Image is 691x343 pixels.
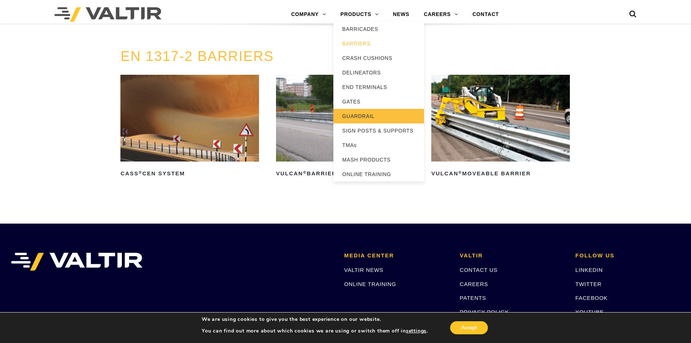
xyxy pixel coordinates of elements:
h2: Vulcan Moveable Barrier [431,168,569,180]
a: VALTIR NEWS [344,267,383,273]
p: We are using cookies to give you the best experience on our website. [202,316,428,323]
a: FACEBOOK [575,295,608,301]
sup: ® [303,170,307,175]
a: CONTACT US [460,267,498,273]
a: CASS®CEN System [120,75,259,179]
a: TWITTER [575,281,601,287]
button: settings [406,328,427,334]
a: CAREERS [460,281,488,287]
a: SIGN POSTS & SUPPORTS [333,123,424,138]
a: Vulcan®Moveable Barrier [431,75,569,179]
a: GUARDRAIL [333,109,424,123]
a: TMAs [333,138,424,152]
h2: MEDIA CENTER [344,253,449,259]
a: PRODUCTS [333,7,386,22]
a: COMPANY [284,7,333,22]
a: CONTACT [465,7,506,22]
h2: FOLLOW US [575,253,680,259]
a: EN 1317-2 BARRIERS [120,49,274,64]
h2: VALTIR [460,253,565,259]
a: BARRICADES [333,22,424,36]
a: BARRIERS [333,36,424,51]
a: END TERMINALS [333,80,424,94]
h2: CASS CEN System [120,168,259,180]
a: MASH PRODUCTS [333,152,424,167]
h2: Vulcan Barrier [276,168,414,180]
a: CAREERS [417,7,465,22]
sup: ® [458,170,462,175]
button: Accept [450,321,488,334]
a: CRASH CUSHIONS [333,51,424,65]
sup: ® [139,170,142,175]
a: YOUTUBE [575,309,604,315]
a: PATENTS [460,295,486,301]
img: Valtir [54,7,161,22]
a: GATES [333,94,424,109]
a: ONLINE TRAINING [333,167,424,181]
a: ONLINE TRAINING [344,281,396,287]
p: You can find out more about which cookies we are using or switch them off in . [202,328,428,334]
a: NEWS [386,7,416,22]
a: DELINEATORS [333,65,424,80]
a: PRIVACY POLICY [460,309,509,315]
a: LINKEDIN [575,267,603,273]
a: Vulcan®Barrier [276,75,414,179]
img: VALTIR [11,253,143,271]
